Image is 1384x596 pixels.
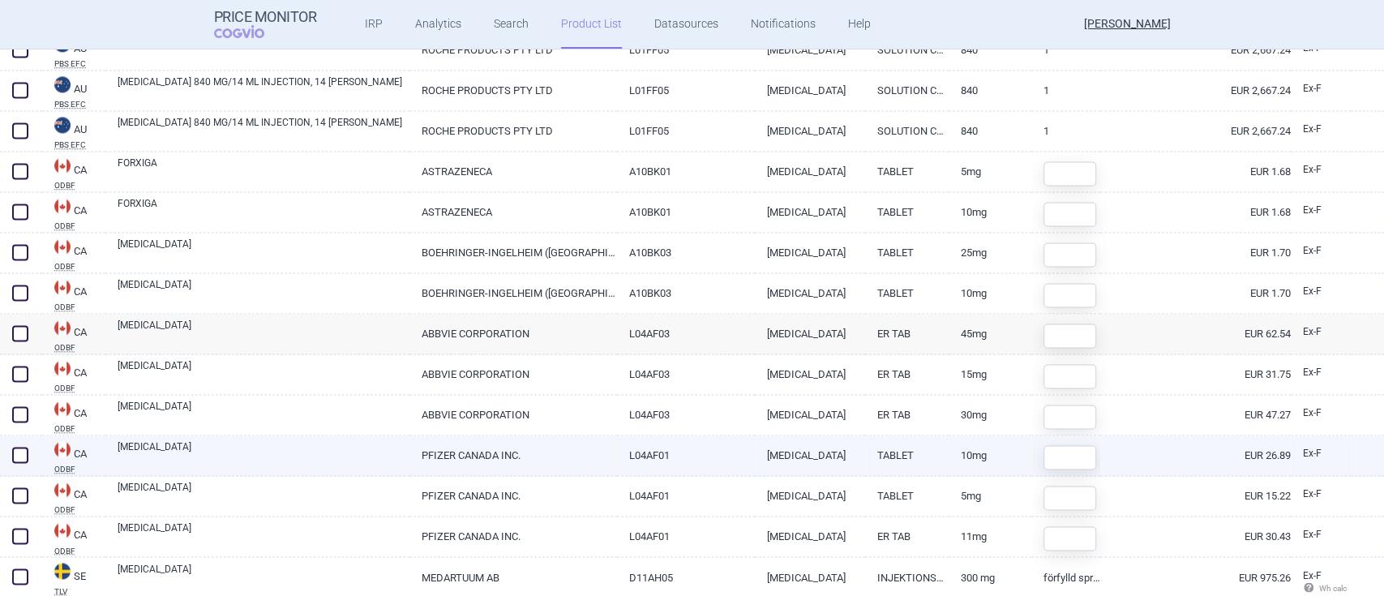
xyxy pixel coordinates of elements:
a: Ex-F [1291,77,1351,101]
a: A10BK01 [617,152,755,191]
a: 10mg [949,435,1031,475]
a: Ex-F [1291,118,1351,142]
span: Wh calc [1303,583,1347,592]
span: Ex-factory price [1303,245,1322,256]
a: SESETLV [42,561,105,595]
a: ROCHE PRODUCTS PTY LTD [409,30,617,70]
a: Ex-F [1291,482,1351,507]
a: CACAODBF [42,358,105,392]
span: Ex-factory price [1303,569,1322,581]
img: Canada [54,319,71,336]
img: Canada [54,157,71,174]
a: SOLUTION CONCENTRATE FOR I.V. INFUSION 840 MG IN 14 ML [865,30,948,70]
a: [MEDICAL_DATA] [755,476,866,516]
abbr: ODBF — Pharmaceutical database of medicinal products Ontario Drug Benefit Formulary, Canada. [54,425,105,433]
a: Ex-F [1291,361,1351,385]
a: CACAODBF [42,318,105,352]
a: L04AF03 [617,354,755,394]
a: BOEHRINGER-INGELHEIM ([GEOGRAPHIC_DATA]) LTD./LTEE [409,273,617,313]
a: L04AF01 [617,435,755,475]
a: EUR 15.22 [1100,476,1291,516]
a: PFIZER CANADA INC. [409,517,617,556]
a: [MEDICAL_DATA] [755,233,866,272]
a: EUR 30.43 [1100,517,1291,556]
a: L01FF05 [617,30,755,70]
img: Canada [54,198,71,214]
a: PFIZER CANADA INC. [409,476,617,516]
a: CACAODBF [42,521,105,555]
abbr: PBS EFC — List of Ex-manufacturer prices - Efficient Funding of Chemotherapy - published by the A... [54,60,105,68]
a: 11mg [949,517,1031,556]
a: [MEDICAL_DATA] [118,561,409,590]
a: [MEDICAL_DATA] [755,354,866,394]
a: Ex-F [1291,239,1351,264]
a: 30mg [949,395,1031,435]
abbr: ODBF — Pharmaceutical database of medicinal products Ontario Drug Benefit Formulary, Canada. [54,182,105,190]
a: TABLET [865,233,948,272]
a: [MEDICAL_DATA] [118,521,409,550]
a: A10BK03 [617,233,755,272]
img: Canada [54,279,71,295]
a: 1 [1031,30,1100,70]
a: Ex-F [1291,158,1351,182]
a: [MEDICAL_DATA] 840 MG/14 ML INJECTION, 14 [PERSON_NAME] [118,115,409,144]
span: Ex-factory price [1303,164,1322,175]
a: [MEDICAL_DATA] 840 MG/14 ML INJECTION, 14 [PERSON_NAME] [118,75,409,104]
a: EUR 1.70 [1100,273,1291,313]
span: Ex-factory price [1303,204,1322,216]
abbr: ODBF — Pharmaceutical database of medicinal products Ontario Drug Benefit Formulary, Canada. [54,384,105,392]
a: 10mg [949,273,1031,313]
abbr: PBS EFC — List of Ex-manufacturer prices - Efficient Funding of Chemotherapy - published by the A... [54,101,105,109]
a: FORXIGA [118,196,409,225]
a: AUAUPBS EFC [42,115,105,149]
img: Canada [54,401,71,417]
a: [MEDICAL_DATA] [755,273,866,313]
a: L04AF01 [617,476,755,516]
a: [MEDICAL_DATA] [755,111,866,151]
a: 840 [949,30,1031,70]
abbr: PBS EFC — List of Ex-manufacturer prices - Efficient Funding of Chemotherapy - published by the A... [54,141,105,149]
abbr: ODBF — Pharmaceutical database of medicinal products Ontario Drug Benefit Formulary, Canada. [54,344,105,352]
a: 840 [949,71,1031,110]
span: Ex-factory price [1303,285,1322,297]
a: CACAODBF [42,277,105,311]
a: ABBVIE CORPORATION [409,395,617,435]
a: EUR 2,667.24 [1100,30,1291,70]
a: 5mg [949,476,1031,516]
a: 1 [1031,71,1100,110]
a: EUR 26.89 [1100,435,1291,475]
a: L04AF01 [617,517,755,556]
a: 10mg [949,192,1031,232]
a: [MEDICAL_DATA] [755,192,866,232]
a: ABBVIE CORPORATION [409,354,617,394]
abbr: ODBF — Pharmaceutical database of medicinal products Ontario Drug Benefit Formulary, Canada. [54,506,105,514]
a: TABLET [865,273,948,313]
img: Canada [54,482,71,498]
img: Canada [54,238,71,255]
a: ABBVIE CORPORATION [409,314,617,354]
a: ROCHE PRODUCTS PTY LTD [409,111,617,151]
a: Ex-F [1291,320,1351,345]
a: ER TAB [865,517,948,556]
a: [MEDICAL_DATA] [755,71,866,110]
a: SOLUTION CONCENTRATE FOR I.V. INFUSION 840 MG IN 14 ML [865,111,948,151]
a: EUR 31.75 [1100,354,1291,394]
span: Ex-factory price [1303,448,1322,459]
a: ER TAB [865,354,948,394]
a: AUAUPBS EFC [42,34,105,68]
a: ASTRAZENECA [409,152,617,191]
img: Canada [54,522,71,538]
a: [MEDICAL_DATA] [118,399,409,428]
a: Ex-F [1291,280,1351,304]
a: SOLUTION CONCENTRATE FOR I.V. INFUSION 840 MG IN 14 ML [865,71,948,110]
abbr: TLV — Online database developed by the Dental and Pharmaceuticals Benefits Agency, Sweden. [54,587,105,595]
span: Ex-factory price [1303,529,1322,540]
a: CACAODBF [42,399,105,433]
a: [MEDICAL_DATA] [755,152,866,191]
strong: Price Monitor [214,9,317,25]
abbr: ODBF — Pharmaceutical database of medicinal products Ontario Drug Benefit Formulary, Canada. [54,465,105,474]
a: CACAODBF [42,480,105,514]
a: Ex-F [1291,442,1351,466]
a: Price MonitorCOGVIO [214,9,317,40]
a: [MEDICAL_DATA] [755,314,866,354]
